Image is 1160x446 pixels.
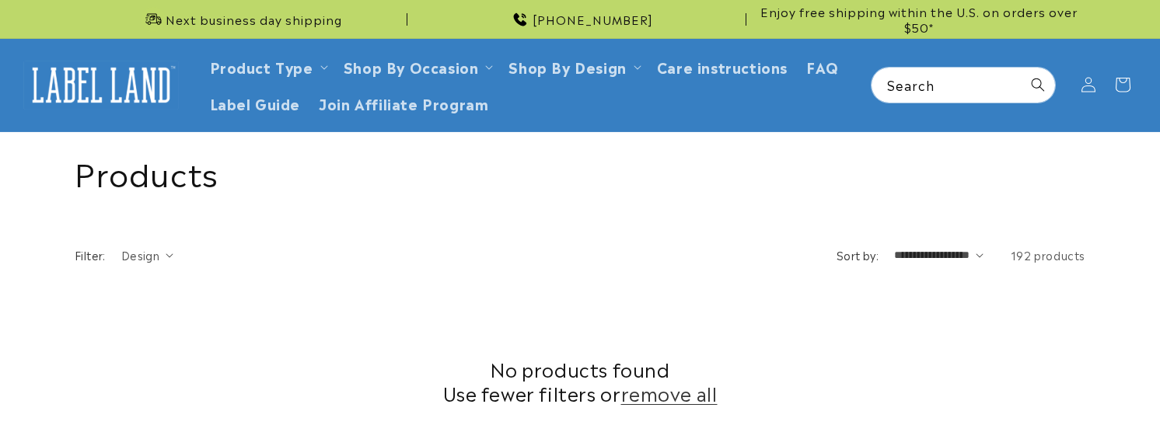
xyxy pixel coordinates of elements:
img: Label Land [23,61,179,109]
summary: Shop By Occasion [334,48,500,85]
a: FAQ [797,48,848,85]
a: Join Affiliate Program [309,85,498,121]
span: 192 products [1011,247,1085,263]
a: Shop By Design [508,56,626,77]
h2: No products found Use fewer filters or [75,357,1085,405]
a: Care instructions [648,48,797,85]
span: Label Guide [210,94,301,112]
button: Search [1021,68,1055,102]
span: Shop By Occasion [344,57,479,75]
summary: Product Type [201,48,334,85]
a: remove all [621,381,718,405]
span: Next business day shipping [166,12,342,27]
span: FAQ [806,57,839,75]
label: Sort by: [837,247,879,263]
h1: Products [75,152,1085,192]
span: Join Affiliate Program [319,94,488,112]
summary: Shop By Design [499,48,647,85]
a: Label Guide [201,85,310,121]
span: Enjoy free shipping within the U.S. on orders over $50* [753,4,1085,34]
a: Label Land [18,55,185,115]
span: [PHONE_NUMBER] [533,12,653,27]
h2: Filter: [75,247,106,263]
span: Design [121,247,159,263]
span: Care instructions [657,57,788,75]
summary: Design (0 selected) [121,247,173,263]
a: Product Type [210,56,313,77]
